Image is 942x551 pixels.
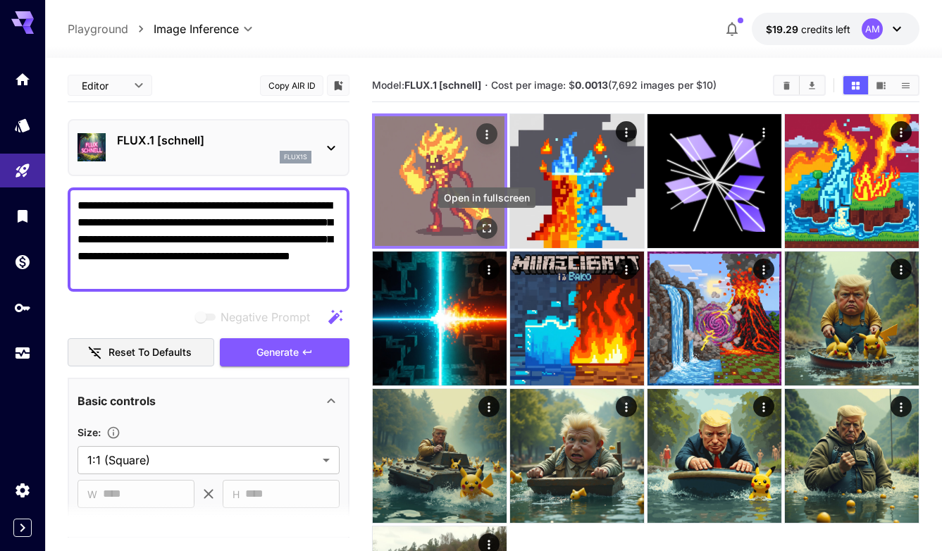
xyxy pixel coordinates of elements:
[373,252,507,385] img: 9k=
[284,152,307,162] p: flux1s
[13,519,32,537] button: Expand sidebar
[766,23,801,35] span: $19.29
[862,18,883,39] div: AM
[260,75,323,96] button: Copy AIR ID
[891,121,912,142] div: Actions
[842,75,919,96] div: Show images in grid viewShow images in video viewShow images in list view
[766,22,850,37] div: $19.2935
[14,299,31,316] div: API Keys
[256,344,299,361] span: Generate
[87,486,97,502] span: W
[478,259,500,280] div: Actions
[375,116,504,246] img: zHOXKfTRg8gzoAAA=
[372,79,481,91] span: Model:
[373,389,507,523] img: 9k=
[753,259,774,280] div: Actions
[647,389,781,523] img: 9k=
[510,252,644,385] img: 2Q==
[14,481,31,499] div: Settings
[773,75,826,96] div: Clear ImagesDownload All
[87,452,317,469] span: 1:1 (Square)
[117,132,311,149] p: FLUX.1 [schnell]
[101,426,126,440] button: Adjust the dimensions of the generated image by specifying its width and height in pixels, or sel...
[893,76,918,94] button: Show images in list view
[510,114,644,248] img: F7CjTIAQTl5BqlilUNRwVMMRMr1Y80zFlFN9rRgpDN6c51TQUKHsKoJJ8BWP0wmYLDaW0tsYDgBdAAAA==
[843,76,868,94] button: Show images in grid view
[616,121,637,142] div: Actions
[404,79,481,91] b: FLUX.1 [schnell]
[774,76,799,94] button: Clear Images
[801,23,850,35] span: credits left
[753,396,774,417] div: Actions
[785,114,919,248] img: 2Q==
[647,252,781,385] img: Z
[785,389,919,523] img: 2Q==
[82,78,125,93] span: Editor
[68,338,214,367] button: Reset to defaults
[332,77,345,94] button: Add to library
[14,116,31,134] div: Models
[14,162,31,180] div: Playground
[476,218,497,239] div: Open in fullscreen
[221,309,310,326] span: Negative Prompt
[616,396,637,417] div: Actions
[616,259,637,280] div: Actions
[220,338,349,367] button: Generate
[233,486,240,502] span: H
[785,252,919,385] img: 2Q==
[154,20,239,37] span: Image Inference
[438,187,535,208] div: Open in fullscreen
[753,121,774,142] div: Actions
[476,123,497,144] div: Actions
[192,308,321,326] span: Negative prompts are not compatible with the selected model.
[14,207,31,225] div: Library
[68,20,154,37] nav: breadcrumb
[78,392,156,409] p: Basic controls
[491,79,717,91] span: Cost per image: $ (7,692 images per $10)
[78,384,340,418] div: Basic controls
[891,259,912,280] div: Actions
[800,76,824,94] button: Download All
[891,396,912,417] div: Actions
[14,253,31,271] div: Wallet
[752,13,919,45] button: $19.2935AM
[485,77,488,94] p: ·
[575,79,608,91] b: 0.0013
[510,389,644,523] img: 9k=
[14,345,31,362] div: Usage
[869,76,893,94] button: Show images in video view
[78,126,340,169] div: FLUX.1 [schnell]flux1s
[68,20,128,37] a: Playground
[78,426,101,438] span: Size :
[478,396,500,417] div: Actions
[14,70,31,88] div: Home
